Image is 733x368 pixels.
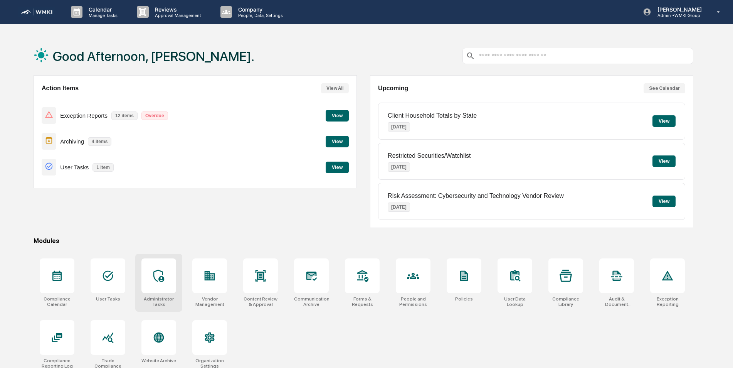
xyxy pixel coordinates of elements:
[651,13,706,18] p: Admin • WMKI Group
[232,6,287,13] p: Company
[82,6,121,13] p: Calendar
[548,296,583,307] div: Compliance Library
[396,296,430,307] div: People and Permissions
[650,296,685,307] div: Exception Reporting
[192,296,227,307] div: Vendor Management
[141,111,168,120] p: Overdue
[141,296,176,307] div: Administrator Tasks
[652,115,676,127] button: View
[88,137,111,146] p: 4 items
[378,85,408,92] h2: Upcoming
[60,112,108,119] p: Exception Reports
[294,296,329,307] div: Communications Archive
[652,196,676,207] button: View
[53,49,254,64] h1: Good Afternoon, [PERSON_NAME].
[326,137,349,145] a: View
[321,83,349,93] button: View All
[455,296,473,302] div: Policies
[388,112,477,119] p: Client Household Totals by State
[111,111,138,120] p: 12 items
[149,13,205,18] p: Approval Management
[243,296,278,307] div: Content Review & Approval
[34,237,693,245] div: Modules
[388,203,410,212] p: [DATE]
[644,83,685,93] button: See Calendar
[388,162,410,172] p: [DATE]
[149,6,205,13] p: Reviews
[326,111,349,119] a: View
[651,6,706,13] p: [PERSON_NAME]
[18,7,55,18] img: logo
[326,163,349,170] a: View
[326,136,349,147] button: View
[92,163,114,172] p: 1 item
[388,192,564,199] p: Risk Assessment: Cybersecurity and Technology Vendor Review
[326,110,349,122] button: View
[232,13,287,18] p: People, Data, Settings
[388,122,410,132] p: [DATE]
[326,162,349,173] button: View
[60,164,89,170] p: User Tasks
[96,296,120,302] div: User Tasks
[388,152,471,159] p: Restricted Securities/Watchlist
[60,138,84,145] p: Archiving
[42,85,79,92] h2: Action Items
[652,155,676,167] button: View
[498,296,532,307] div: User Data Lookup
[345,296,380,307] div: Forms & Requests
[141,358,176,363] div: Website Archive
[82,13,121,18] p: Manage Tasks
[599,296,634,307] div: Audit & Document Logs
[40,296,74,307] div: Compliance Calendar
